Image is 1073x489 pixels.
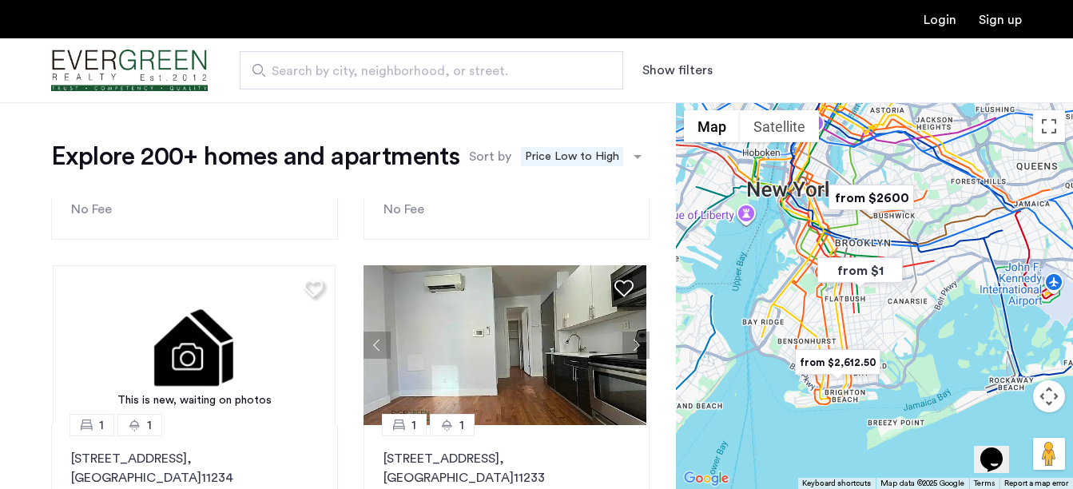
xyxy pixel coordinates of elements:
[740,110,819,142] button: Show satellite imagery
[383,449,630,487] p: [STREET_ADDRESS] 11233
[622,332,650,359] button: Next apartment
[1033,380,1065,412] button: Map camera controls
[979,14,1022,26] a: Registration
[99,415,104,435] span: 1
[364,332,391,359] button: Previous apartment
[680,468,733,489] img: Google
[51,41,208,101] img: logo
[974,478,995,489] a: Terms (opens in new tab)
[802,478,871,489] button: Keyboard shortcuts
[684,110,740,142] button: Show street map
[53,265,336,425] a: This is new, waiting on photos
[1033,110,1065,142] button: Toggle fullscreen view
[53,265,336,425] img: 3.gif
[240,51,623,89] input: Apartment Search
[789,344,887,380] div: from $2,612.50
[364,265,646,425] img: 66a1adb6-6608-43dd-a245-dc7333f8b390_638901971345364416.jpeg
[924,14,956,26] a: Login
[51,41,208,101] a: Cazamio Logo
[680,468,733,489] a: Open this area in Google Maps (opens a new window)
[383,203,424,216] span: No Fee
[411,415,416,435] span: 1
[459,415,464,435] span: 1
[71,203,112,216] span: No Fee
[51,141,459,173] h1: Explore 200+ homes and apartments
[822,180,920,216] div: from $2600
[1004,478,1068,489] a: Report a map error
[469,147,511,166] label: Sort by
[811,252,909,288] div: from $1
[880,479,964,487] span: Map data ©2025 Google
[515,142,650,171] ng-select: sort-apartment
[147,415,152,435] span: 1
[521,147,623,166] span: Price Low to High
[71,449,318,487] p: [STREET_ADDRESS] 11234
[61,392,328,409] div: This is new, waiting on photos
[1033,438,1065,470] button: Drag Pegman onto the map to open Street View
[272,62,578,81] span: Search by city, neighborhood, or street.
[974,425,1025,473] iframe: chat widget
[642,61,713,80] button: Show or hide filters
